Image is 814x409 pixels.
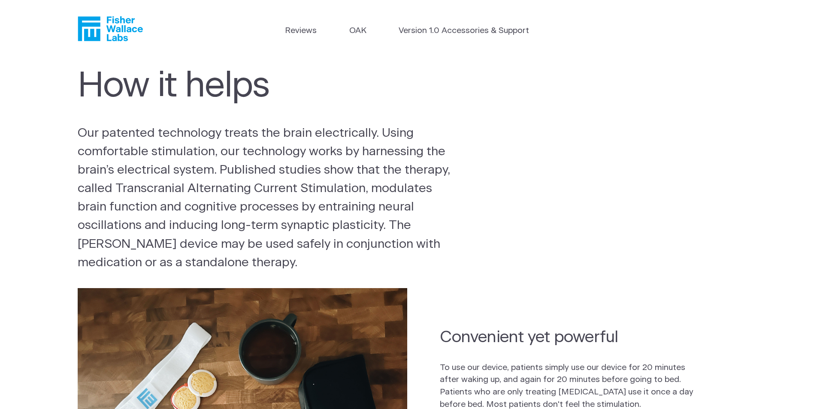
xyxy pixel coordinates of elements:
[78,16,143,41] a: Fisher Wallace
[78,124,453,272] p: Our patented technology treats the brain electrically. Using comfortable stimulation, our technol...
[78,66,448,107] h1: How it helps
[440,326,703,348] h2: Convenient yet powerful
[399,25,529,37] a: Version 1.0 Accessories & Support
[285,25,317,37] a: Reviews
[349,25,366,37] a: OAK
